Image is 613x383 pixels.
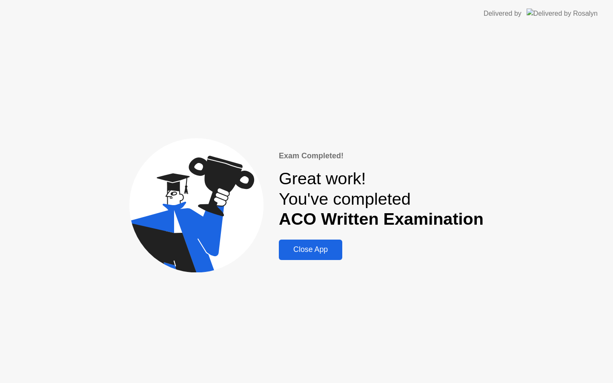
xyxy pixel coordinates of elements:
div: Exam Completed! [279,150,484,162]
img: Delivered by Rosalyn [527,9,598,18]
b: ACO Written Examination [279,209,484,228]
div: Close App [281,245,340,254]
div: Great work! You've completed [279,169,484,229]
button: Close App [279,240,342,260]
div: Delivered by [484,9,521,19]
